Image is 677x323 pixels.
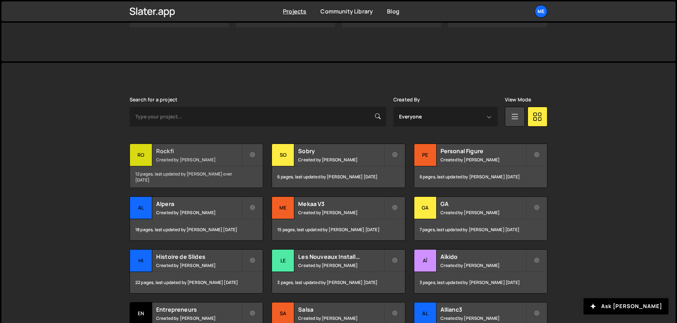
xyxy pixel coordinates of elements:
[414,249,547,294] a: Aï Aïkido Created by [PERSON_NAME] 3 pages, last updated by [PERSON_NAME] [DATE]
[414,272,547,293] div: 3 pages, last updated by [PERSON_NAME] [DATE]
[440,157,526,163] small: Created by [PERSON_NAME]
[272,219,405,240] div: 15 pages, last updated by [PERSON_NAME] [DATE]
[414,144,547,188] a: Pe Personal Figure Created by [PERSON_NAME] 6 pages, last updated by [PERSON_NAME] [DATE]
[298,210,383,216] small: Created by [PERSON_NAME]
[440,306,526,313] h2: Allianc3
[414,219,547,240] div: 7 pages, last updated by [PERSON_NAME] [DATE]
[130,107,386,127] input: Type your project...
[414,196,547,241] a: GA GA Created by [PERSON_NAME] 7 pages, last updated by [PERSON_NAME] [DATE]
[505,97,531,102] label: View Mode
[272,197,294,219] div: Me
[414,144,437,166] div: Pe
[440,200,526,208] h2: GA
[387,7,399,15] a: Blog
[130,144,263,188] a: Ro Rockfi Created by [PERSON_NAME] 12 pages, last updated by [PERSON_NAME] over [DATE]
[440,147,526,155] h2: Personal Figure
[130,144,152,166] div: Ro
[298,262,383,268] small: Created by [PERSON_NAME]
[130,197,152,219] div: Al
[298,253,383,261] h2: Les Nouveaux Installateurs
[440,210,526,216] small: Created by [PERSON_NAME]
[272,249,405,294] a: Le Les Nouveaux Installateurs Created by [PERSON_NAME] 3 pages, last updated by [PERSON_NAME] [DATE]
[272,166,405,188] div: 6 pages, last updated by [PERSON_NAME] [DATE]
[440,253,526,261] h2: Aïkido
[298,157,383,163] small: Created by [PERSON_NAME]
[130,250,152,272] div: Hi
[440,262,526,268] small: Created by [PERSON_NAME]
[156,315,241,321] small: Created by [PERSON_NAME]
[414,197,437,219] div: GA
[156,200,241,208] h2: Alpera
[298,147,383,155] h2: Sobry
[130,272,263,293] div: 22 pages, last updated by [PERSON_NAME] [DATE]
[298,200,383,208] h2: Mekaa V3
[156,262,241,268] small: Created by [PERSON_NAME]
[272,250,294,272] div: Le
[272,272,405,293] div: 3 pages, last updated by [PERSON_NAME] [DATE]
[272,144,294,166] div: So
[584,298,669,314] button: Ask [PERSON_NAME]
[272,196,405,241] a: Me Mekaa V3 Created by [PERSON_NAME] 15 pages, last updated by [PERSON_NAME] [DATE]
[130,196,263,241] a: Al Alpera Created by [PERSON_NAME] 18 pages, last updated by [PERSON_NAME] [DATE]
[156,157,241,163] small: Created by [PERSON_NAME]
[535,5,547,18] a: Me
[393,97,420,102] label: Created By
[440,315,526,321] small: Created by [PERSON_NAME]
[130,97,177,102] label: Search for a project
[414,250,437,272] div: Aï
[414,166,547,188] div: 6 pages, last updated by [PERSON_NAME] [DATE]
[320,7,373,15] a: Community Library
[156,253,241,261] h2: Histoire de Slides
[156,147,241,155] h2: Rockfi
[156,210,241,216] small: Created by [PERSON_NAME]
[156,306,241,313] h2: Entrepreneurs
[298,315,383,321] small: Created by [PERSON_NAME]
[130,166,263,188] div: 12 pages, last updated by [PERSON_NAME] over [DATE]
[130,249,263,294] a: Hi Histoire de Slides Created by [PERSON_NAME] 22 pages, last updated by [PERSON_NAME] [DATE]
[130,219,263,240] div: 18 pages, last updated by [PERSON_NAME] [DATE]
[272,144,405,188] a: So Sobry Created by [PERSON_NAME] 6 pages, last updated by [PERSON_NAME] [DATE]
[298,306,383,313] h2: Salsa
[283,7,306,15] a: Projects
